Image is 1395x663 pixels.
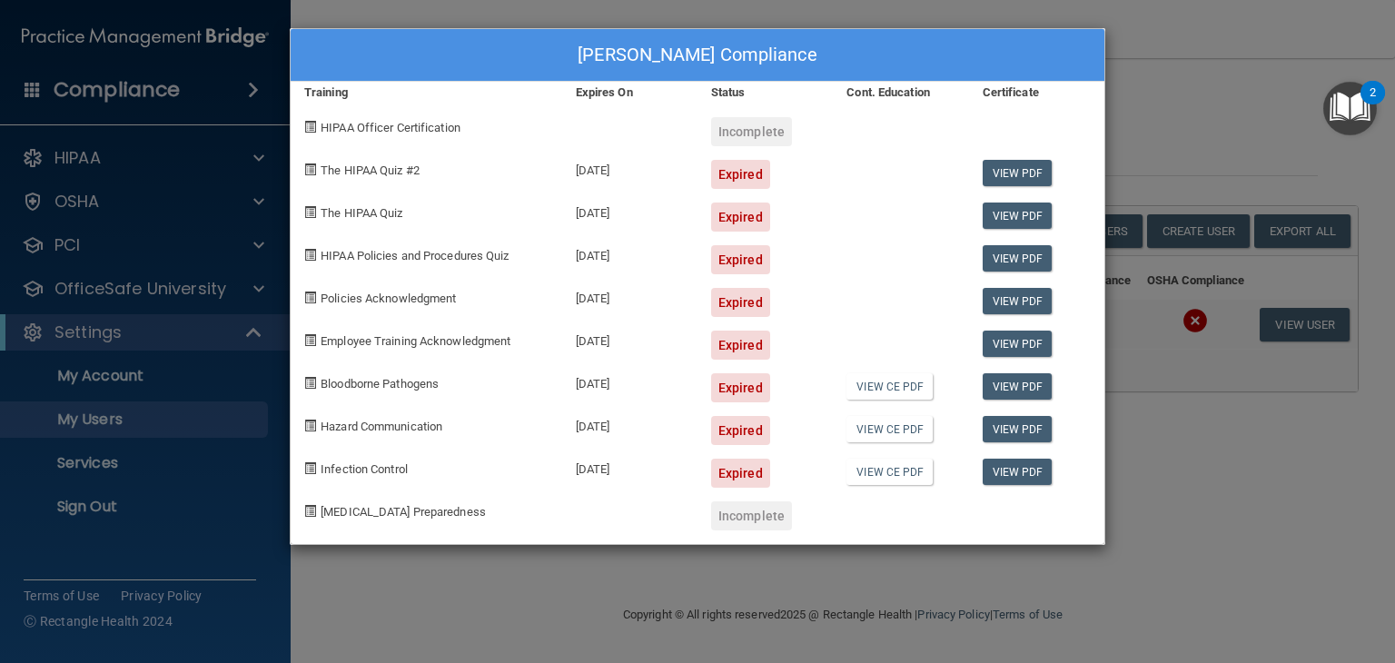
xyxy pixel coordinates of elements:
[321,377,439,391] span: Bloodborne Pathogens
[697,82,833,104] div: Status
[711,203,770,232] div: Expired
[846,416,933,442] a: View CE PDF
[711,501,792,530] div: Incomplete
[846,373,933,400] a: View CE PDF
[711,416,770,445] div: Expired
[983,459,1053,485] a: View PDF
[562,189,697,232] div: [DATE]
[711,373,770,402] div: Expired
[983,160,1053,186] a: View PDF
[321,334,510,348] span: Employee Training Acknowledgment
[562,146,697,189] div: [DATE]
[711,245,770,274] div: Expired
[321,462,408,476] span: Infection Control
[562,274,697,317] div: [DATE]
[983,203,1053,229] a: View PDF
[321,249,509,262] span: HIPAA Policies and Procedures Quiz
[983,288,1053,314] a: View PDF
[562,445,697,488] div: [DATE]
[321,505,486,519] span: [MEDICAL_DATA] Preparedness
[291,82,562,104] div: Training
[983,416,1053,442] a: View PDF
[321,163,420,177] span: The HIPAA Quiz #2
[969,82,1104,104] div: Certificate
[983,245,1053,272] a: View PDF
[846,459,933,485] a: View CE PDF
[711,459,770,488] div: Expired
[1082,544,1373,616] iframe: Drift Widget Chat Controller
[833,82,968,104] div: Cont. Education
[321,121,460,134] span: HIPAA Officer Certification
[321,420,442,433] span: Hazard Communication
[711,160,770,189] div: Expired
[321,206,402,220] span: The HIPAA Quiz
[1370,93,1376,116] div: 2
[562,82,697,104] div: Expires On
[711,288,770,317] div: Expired
[321,292,456,305] span: Policies Acknowledgment
[983,373,1053,400] a: View PDF
[711,331,770,360] div: Expired
[983,331,1053,357] a: View PDF
[562,402,697,445] div: [DATE]
[711,117,792,146] div: Incomplete
[562,317,697,360] div: [DATE]
[562,232,697,274] div: [DATE]
[562,360,697,402] div: [DATE]
[291,29,1104,82] div: [PERSON_NAME] Compliance
[1323,82,1377,135] button: Open Resource Center, 2 new notifications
